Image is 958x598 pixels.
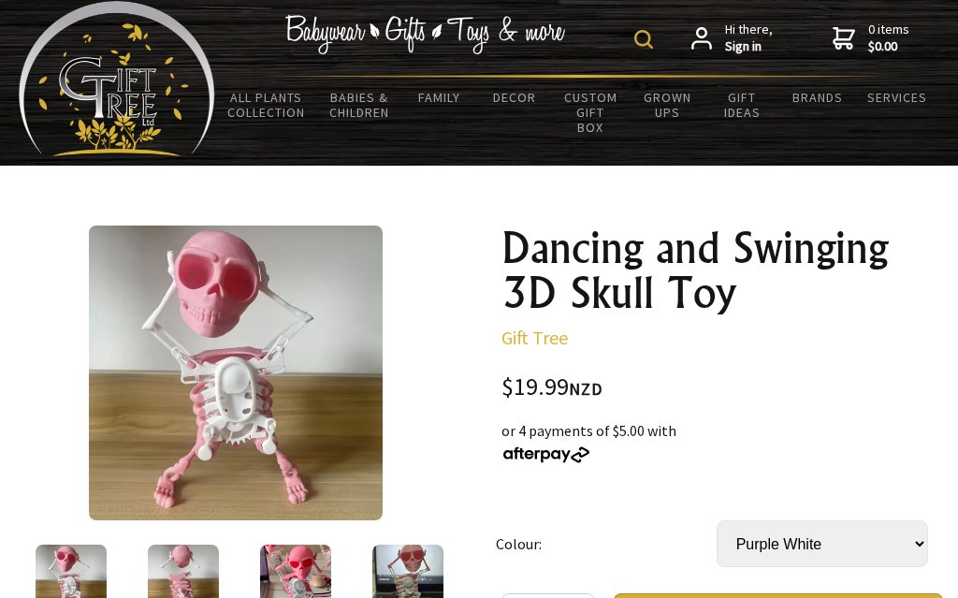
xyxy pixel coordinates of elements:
[284,15,565,54] img: Babywear - Gifts - Toys & more
[725,38,773,55] strong: Sign in
[704,78,779,132] a: Gift Ideas
[855,78,939,117] a: Services
[19,1,215,156] img: Babyware - Gifts - Toys and more...
[780,78,855,117] a: Brands
[501,419,943,464] div: or 4 payments of $5.00 with
[501,375,943,401] div: $19.99
[691,22,773,54] a: Hi there,Sign in
[501,326,568,349] a: Gift Tree
[476,78,551,117] a: Decor
[833,22,909,54] a: 0 items$0.00
[501,446,591,463] img: Afterpay
[868,21,909,54] span: 0 items
[630,78,704,132] a: Grown Ups
[725,22,773,54] span: Hi there,
[215,78,317,132] a: All Plants Collection
[317,78,401,132] a: Babies & Children
[401,78,476,117] a: Family
[501,226,943,315] h1: Dancing and Swinging 3D Skull Toy
[634,30,653,49] img: product search
[496,494,717,593] td: Colour:
[552,78,630,147] a: Custom Gift Box
[89,226,384,520] img: Dancing and Swinging 3D Skull Toy
[569,378,602,400] span: NZD
[868,38,909,55] strong: $0.00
